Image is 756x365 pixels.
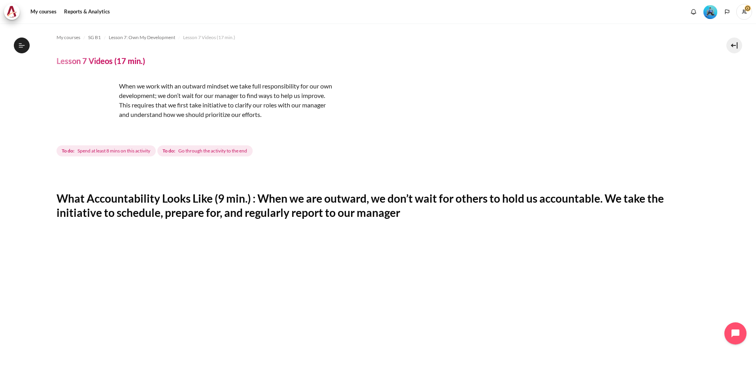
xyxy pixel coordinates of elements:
[4,4,24,20] a: Architeck Architeck
[688,6,699,18] div: Show notification window with no new notifications
[109,33,175,42] a: Lesson 7: Own My Development
[57,191,700,220] h2: What Accountability Looks Like (9 min.) : When we are outward, we don’t wait for others to hold u...
[736,4,752,20] span: JL
[57,31,700,44] nav: Navigation bar
[183,34,235,41] span: Lesson 7 Videos (17 min.)
[183,33,235,42] a: Lesson 7 Videos (17 min.)
[57,34,80,41] span: My courses
[163,147,175,154] strong: To do:
[178,147,247,154] span: Go through the activity to the end
[57,56,145,66] h4: Lesson 7 Videos (17 min.)
[703,4,717,19] div: Level #3
[109,34,175,41] span: Lesson 7: Own My Development
[57,144,254,158] div: Completion requirements for Lesson 7 Videos (17 min.)
[6,6,17,18] img: Architeck
[57,33,80,42] a: My courses
[721,6,733,18] button: Languages
[700,4,720,19] a: Level #3
[57,81,333,119] p: When we work with an outward mindset we take full responsibility for our own development; we don’...
[88,34,101,41] span: SG B1
[88,33,101,42] a: SG B1
[703,5,717,19] img: Level #3
[61,4,113,20] a: Reports & Analytics
[28,4,59,20] a: My courses
[62,147,74,154] strong: To do:
[736,4,752,20] a: User menu
[77,147,150,154] span: Spend at least 8 mins on this activity
[57,81,116,141] img: efg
